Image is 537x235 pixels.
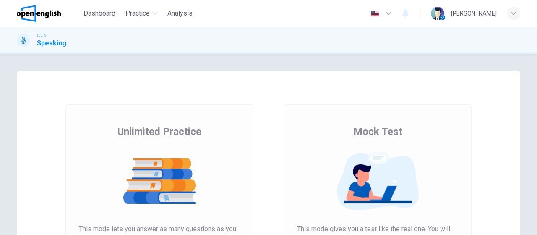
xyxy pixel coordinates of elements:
[80,6,119,21] button: Dashboard
[122,6,161,21] button: Practice
[37,32,47,38] span: IELTS
[431,7,444,20] img: Profile picture
[353,125,402,138] span: Mock Test
[370,11,380,17] img: en
[37,38,66,48] h1: Speaking
[164,6,196,21] button: Analysis
[167,8,193,18] span: Analysis
[451,8,497,18] div: [PERSON_NAME]
[17,5,80,22] a: OpenEnglish logo
[125,8,150,18] span: Practice
[117,125,201,138] span: Unlimited Practice
[83,8,115,18] span: Dashboard
[17,5,61,22] img: OpenEnglish logo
